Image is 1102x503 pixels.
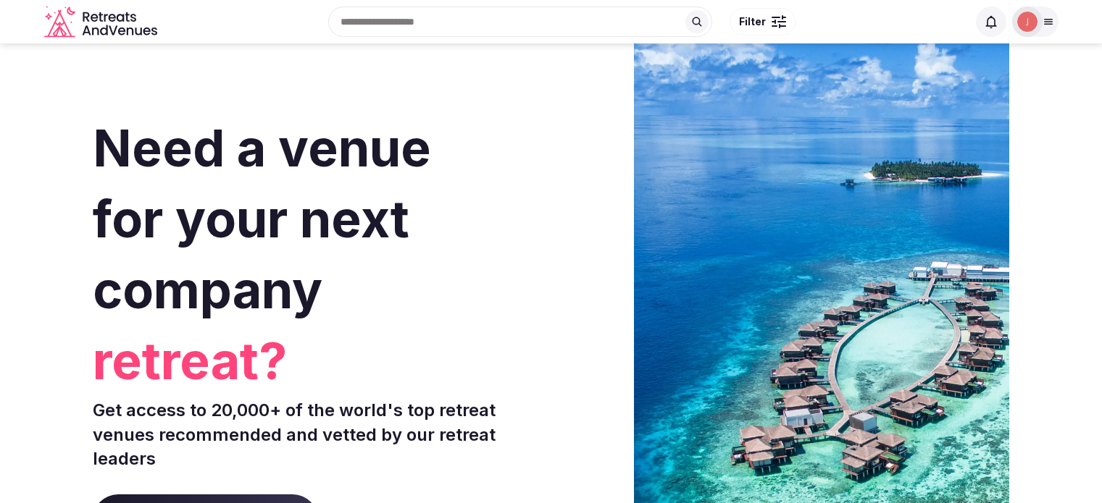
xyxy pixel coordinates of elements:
a: Visit the homepage [44,6,160,38]
button: Filter [730,8,796,35]
p: Get access to 20,000+ of the world's top retreat venues recommended and vetted by our retreat lea... [93,398,546,471]
span: retreat? [93,326,546,397]
span: Need a venue for your next company [93,117,431,321]
img: Joanna Asiukiewicz [1017,12,1038,32]
span: Filter [739,14,766,29]
svg: Retreats and Venues company logo [44,6,160,38]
